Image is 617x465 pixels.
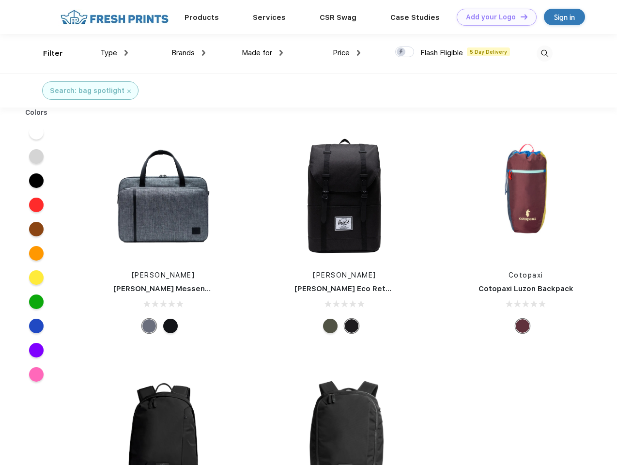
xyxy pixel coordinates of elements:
span: Price [333,48,350,57]
div: Black [163,319,178,333]
img: DT [521,14,527,19]
a: [PERSON_NAME] Eco Retreat 15" Computer Backpack [294,284,493,293]
div: Search: bag spotlight [50,86,124,96]
a: [PERSON_NAME] Messenger [113,284,218,293]
div: Colors [18,108,55,118]
span: Flash Eligible [420,48,463,57]
div: Raven Crosshatch [142,319,156,333]
div: Black [344,319,359,333]
img: func=resize&h=266 [280,132,409,261]
a: [PERSON_NAME] [132,271,195,279]
span: Made for [242,48,272,57]
img: dropdown.png [357,50,360,56]
div: Add your Logo [466,13,516,21]
img: dropdown.png [202,50,205,56]
a: [PERSON_NAME] [313,271,376,279]
a: Cotopaxi Luzon Backpack [478,284,573,293]
a: Sign in [544,9,585,25]
img: func=resize&h=266 [462,132,590,261]
div: Surprise [515,319,530,333]
div: Filter [43,48,63,59]
div: Forest [323,319,338,333]
span: Type [100,48,117,57]
img: desktop_search.svg [537,46,553,62]
a: Cotopaxi [509,271,543,279]
img: func=resize&h=266 [99,132,228,261]
img: dropdown.png [124,50,128,56]
span: 5 Day Delivery [467,47,510,56]
img: filter_cancel.svg [127,90,131,93]
span: Brands [171,48,195,57]
img: fo%20logo%202.webp [58,9,171,26]
img: dropdown.png [279,50,283,56]
div: Sign in [554,12,575,23]
a: Products [185,13,219,22]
